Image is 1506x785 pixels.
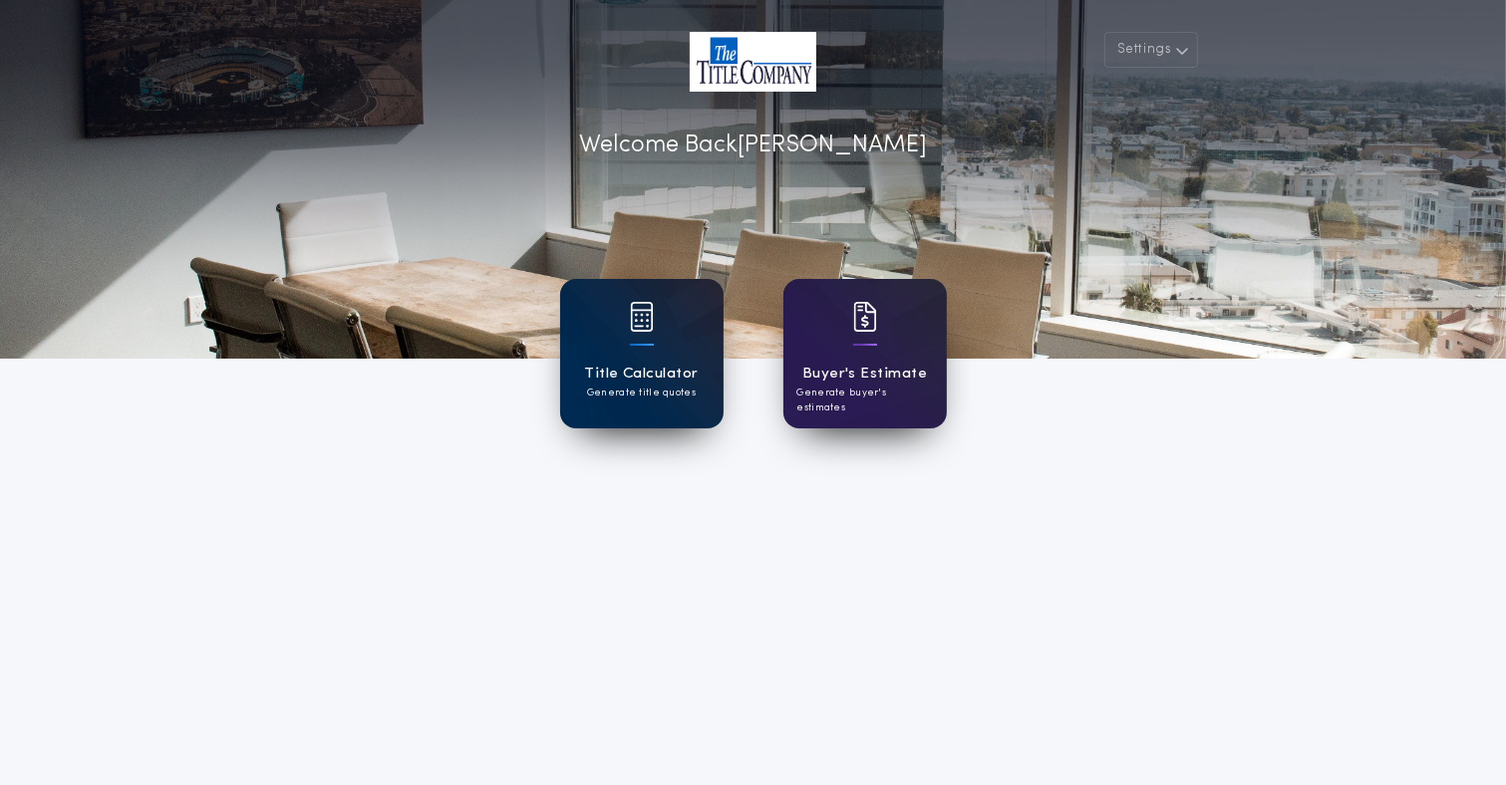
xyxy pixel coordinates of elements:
button: Settings [1104,32,1198,68]
img: card icon [630,302,654,332]
p: Generate buyer's estimates [797,386,933,415]
a: card iconBuyer's EstimateGenerate buyer's estimates [783,279,947,428]
h1: Title Calculator [584,363,698,386]
a: card iconTitle CalculatorGenerate title quotes [560,279,724,428]
h1: Buyer's Estimate [802,363,927,386]
img: card icon [853,302,877,332]
p: Welcome Back [PERSON_NAME] [579,128,927,163]
img: account-logo [690,32,816,92]
p: Generate title quotes [587,386,696,400]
